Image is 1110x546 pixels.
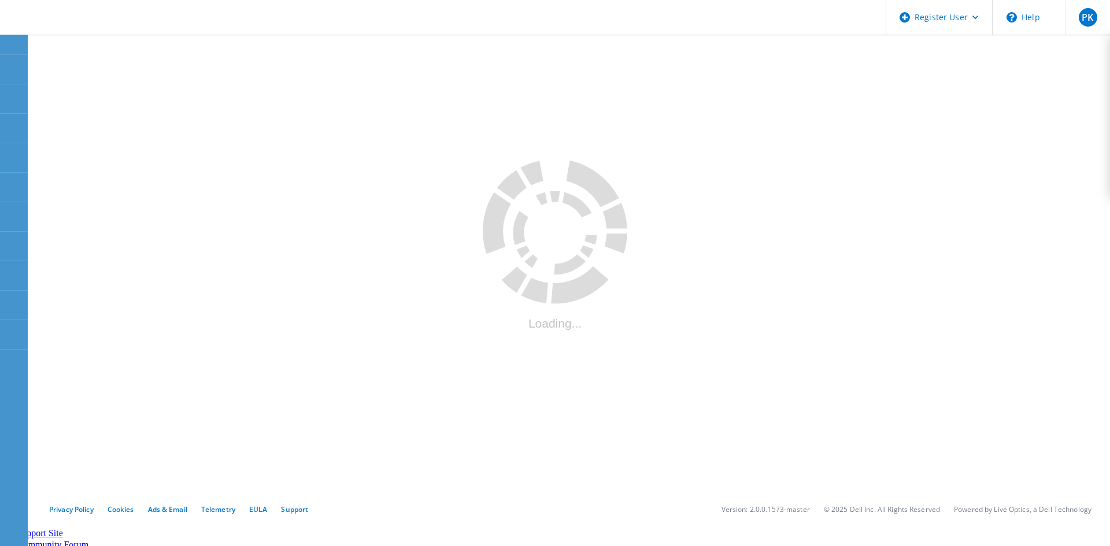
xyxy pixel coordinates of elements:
[108,504,134,514] a: Cookies
[49,504,94,514] a: Privacy Policy
[824,504,940,514] li: © 2025 Dell Inc. All Rights Reserved
[721,504,810,514] li: Version: 2.0.0.1573-master
[483,317,627,330] div: Loading...
[954,504,1091,514] li: Powered by Live Optics, a Dell Technology
[148,504,187,514] a: Ads & Email
[17,528,63,538] a: Support Site
[281,504,308,514] a: Support
[12,23,136,32] a: Live Optics Dashboard
[201,504,235,514] a: Telemetry
[1007,12,1017,23] svg: \n
[1082,13,1093,22] span: PK
[249,504,267,514] a: EULA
